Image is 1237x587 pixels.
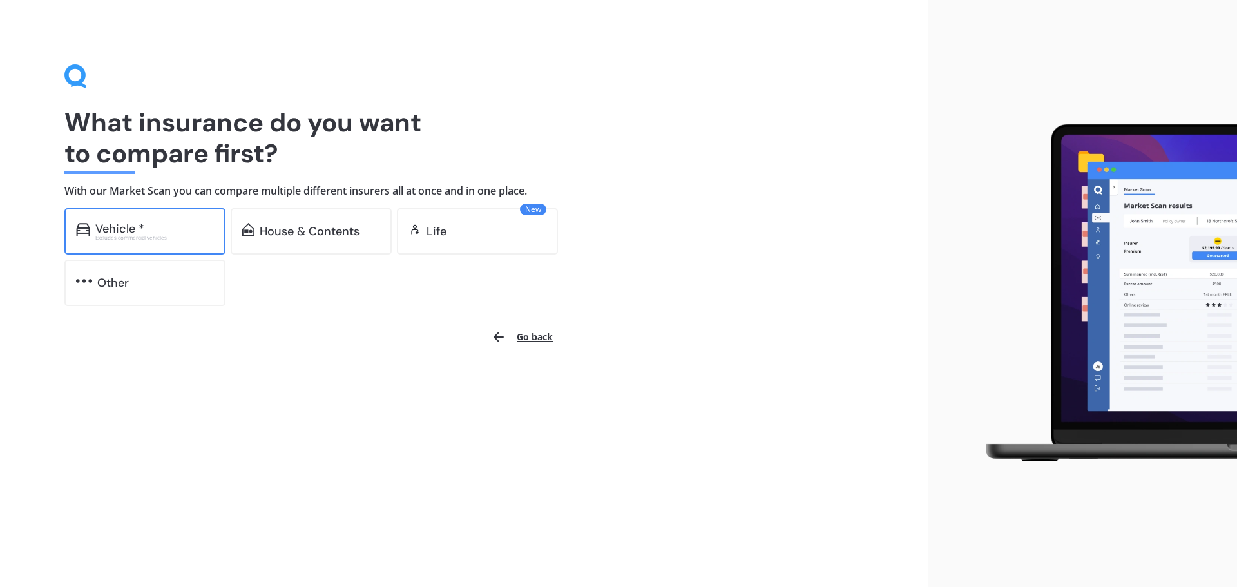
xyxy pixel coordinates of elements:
[242,223,254,236] img: home-and-contents.b802091223b8502ef2dd.svg
[97,276,129,289] div: Other
[76,223,90,236] img: car.f15378c7a67c060ca3f3.svg
[520,204,546,215] span: New
[76,274,92,287] img: other.81dba5aafe580aa69f38.svg
[260,225,360,238] div: House & Contents
[967,117,1237,471] img: laptop.webp
[95,235,214,240] div: Excludes commercial vehicles
[64,184,863,198] h4: With our Market Scan you can compare multiple different insurers all at once and in one place.
[64,107,863,169] h1: What insurance do you want to compare first?
[408,223,421,236] img: life.f720d6a2d7cdcd3ad642.svg
[483,322,561,352] button: Go back
[427,225,446,238] div: Life
[95,222,144,235] div: Vehicle *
